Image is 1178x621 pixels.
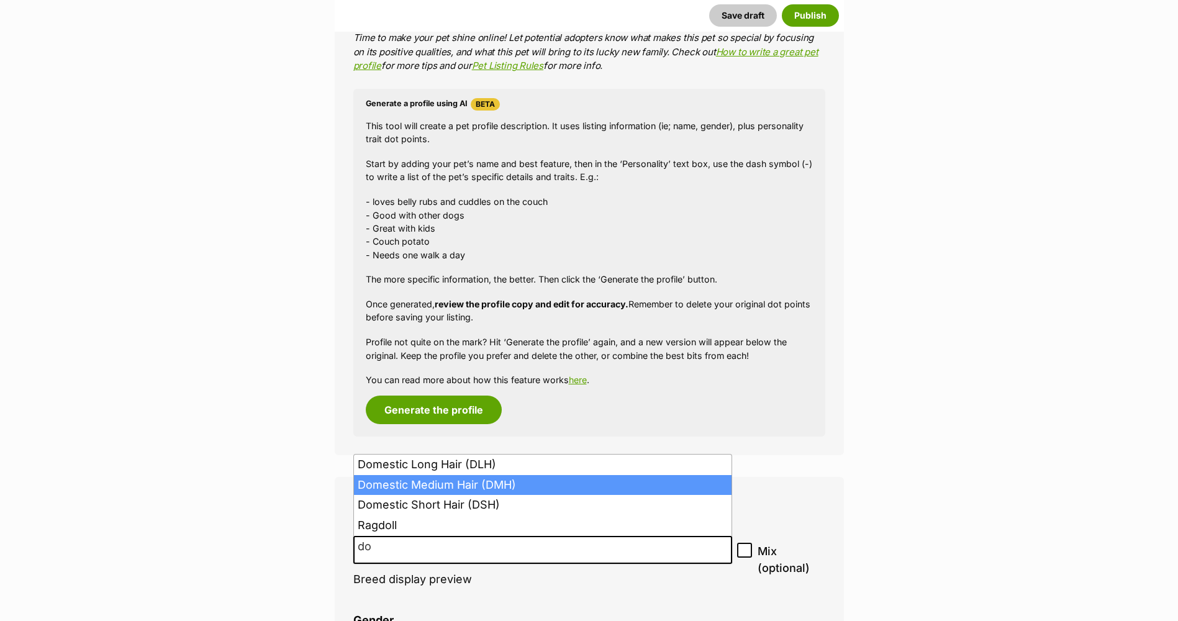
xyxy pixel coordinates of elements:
[472,60,543,71] a: Pet Listing Rules
[366,335,813,362] p: Profile not quite on the mark? Hit ‘Generate the profile’ again, and a new version will appear be...
[758,543,825,576] span: Mix (optional)
[366,297,813,324] p: Once generated, Remember to delete your original dot points before saving your listing.
[366,195,813,261] p: - loves belly rubs and cuddles on the couch - Good with other dogs - Great with kids - Couch pota...
[471,98,500,111] span: Beta
[366,396,502,424] button: Generate the profile
[366,157,813,184] p: Start by adding your pet’s name and best feature, then in the ‘Personality’ text box, use the das...
[782,4,839,27] button: Publish
[353,521,733,599] li: Breed display preview
[354,475,732,496] li: Domestic Medium Hair (DMH)
[353,46,818,72] a: How to write a great pet profile
[366,273,813,286] p: The more specific information, the better. Then click the ‘Generate the profile’ button.
[366,119,813,146] p: This tool will create a pet profile description. It uses listing information (ie; name, gender), ...
[569,374,587,385] a: here
[366,373,813,386] p: You can read more about how this feature works .
[353,31,825,73] p: Time to make your pet shine online! Let potential adopters know what makes this pet so special by...
[709,4,777,27] button: Save draft
[366,98,813,111] h4: Generate a profile using AI
[354,515,732,536] li: Ragdoll
[435,299,628,309] strong: review the profile copy and edit for accuracy.
[354,495,732,515] li: Domestic Short Hair (DSH)
[354,455,732,475] li: Domestic Long Hair (DLH)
